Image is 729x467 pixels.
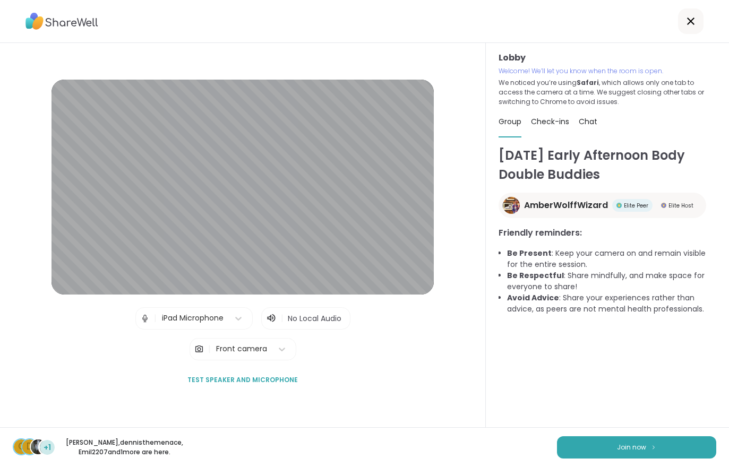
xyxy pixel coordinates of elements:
img: AmberWolffWizard [503,197,520,214]
img: Elite Peer [616,203,622,208]
div: Front camera [216,343,267,354]
b: Avoid Advice [507,292,559,303]
span: Check-ins [531,116,569,127]
a: AmberWolffWizardAmberWolffWizardElite PeerElite PeerElite HostElite Host [499,193,706,218]
span: | [281,312,284,325]
span: C [18,440,25,454]
span: | [154,308,157,329]
li: : Share your experiences rather than advice, as peers are not mental health professionals. [507,292,716,315]
li: : Share mindfully, and make space for everyone to share! [507,270,716,292]
span: | [208,339,211,360]
h3: Lobby [499,51,716,64]
span: Group [499,116,521,127]
img: Microphone [140,308,150,329]
h3: Friendly reminders: [499,227,716,239]
img: Emil2207 [31,439,46,454]
p: Welcome! We’ll let you know when the room is open. [499,66,716,76]
img: Camera [194,339,204,360]
span: Test speaker and microphone [187,375,298,385]
div: iPad Microphone [162,313,224,324]
span: AmberWolffWizard [524,199,608,212]
img: Elite Host [661,203,666,208]
button: Join now [557,436,716,459]
span: d [27,440,33,454]
button: Test speaker and microphone [183,369,302,391]
p: [PERSON_NAME] , dennisthemenace , Emil2207 and 1 more are here. [65,438,184,457]
b: Safari [577,78,599,87]
span: Elite Host [668,202,693,210]
span: Elite Peer [624,202,648,210]
span: +1 [44,442,51,453]
b: Be Present [507,248,552,258]
span: Chat [579,116,597,127]
span: No Local Audio [288,313,341,324]
span: Join now [617,443,646,452]
img: ShareWell Logo [25,9,98,33]
li: : Keep your camera on and remain visible for the entire session. [507,248,716,270]
p: We noticed you’re using , which allows only one tab to access the camera at a time. We suggest cl... [499,78,716,107]
h1: [DATE] Early Afternoon Body Double Buddies [499,146,716,184]
img: ShareWell Logomark [650,444,657,450]
b: Be Respectful [507,270,564,281]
